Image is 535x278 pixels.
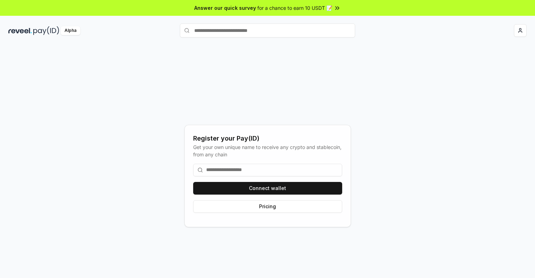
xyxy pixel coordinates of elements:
div: Alpha [61,26,80,35]
img: reveel_dark [8,26,32,35]
button: Connect wallet [193,182,342,195]
span: Answer our quick survey [194,4,256,12]
img: pay_id [33,26,59,35]
div: Get your own unique name to receive any crypto and stablecoin, from any chain [193,143,342,158]
div: Register your Pay(ID) [193,134,342,143]
span: for a chance to earn 10 USDT 📝 [257,4,332,12]
button: Pricing [193,200,342,213]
